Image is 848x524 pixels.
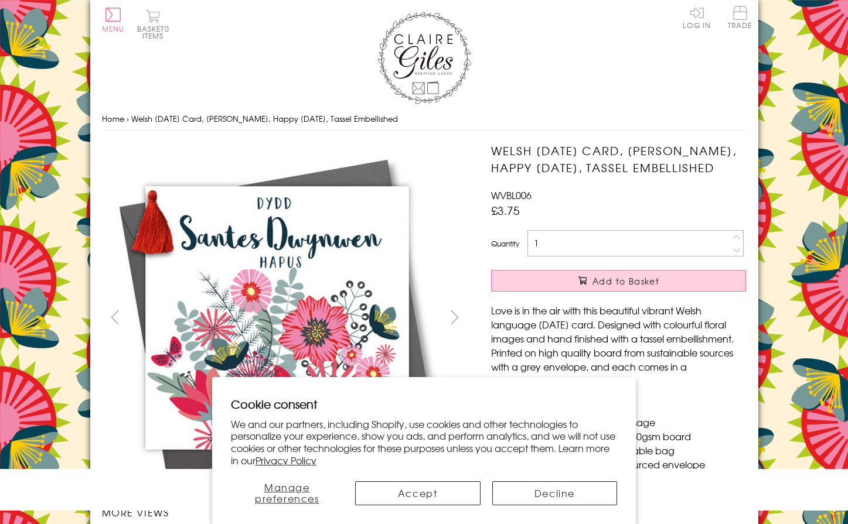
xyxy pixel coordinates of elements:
[131,113,398,124] span: Welsh [DATE] Card, [PERSON_NAME], Happy [DATE], Tassel Embellished
[491,238,519,249] label: Quantity
[355,481,481,505] button: Accept
[255,480,319,505] span: Manage preferences
[683,6,711,29] a: Log In
[491,188,532,202] span: WVBL006
[468,142,819,494] img: Welsh Valentine's Day Card, Bouquet, Happy Valentine's Day, Tassel Embellished
[102,304,128,330] button: prev
[256,453,316,467] a: Privacy Policy
[492,481,618,505] button: Decline
[728,6,752,31] a: Trade
[592,275,659,287] span: Add to Basket
[377,12,471,104] img: Claire Giles Greetings Cards
[231,418,618,467] p: We and our partners, including Shopify, use cookies and other technologies to personalize your ex...
[142,23,169,41] span: 0 items
[441,304,468,330] button: next
[231,396,618,412] h2: Cookie consent
[491,270,746,292] button: Add to Basket
[137,9,169,39] button: Basket0 items
[728,6,752,29] span: Trade
[102,505,468,519] h3: More views
[102,23,125,34] span: Menu
[101,142,453,494] img: Welsh Valentine's Day Card, Bouquet, Happy Valentine's Day, Tassel Embellished
[231,481,343,505] button: Manage preferences
[102,113,124,124] a: Home
[127,113,129,124] span: ›
[102,107,747,131] nav: breadcrumbs
[491,142,746,176] h1: Welsh [DATE] Card, [PERSON_NAME], Happy [DATE], Tassel Embellished
[491,202,520,218] span: £3.75
[102,8,125,32] button: Menu
[491,303,746,388] p: Love is in the air with this beautiful vibrant Welsh language [DATE] card. Designed with colourfu...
